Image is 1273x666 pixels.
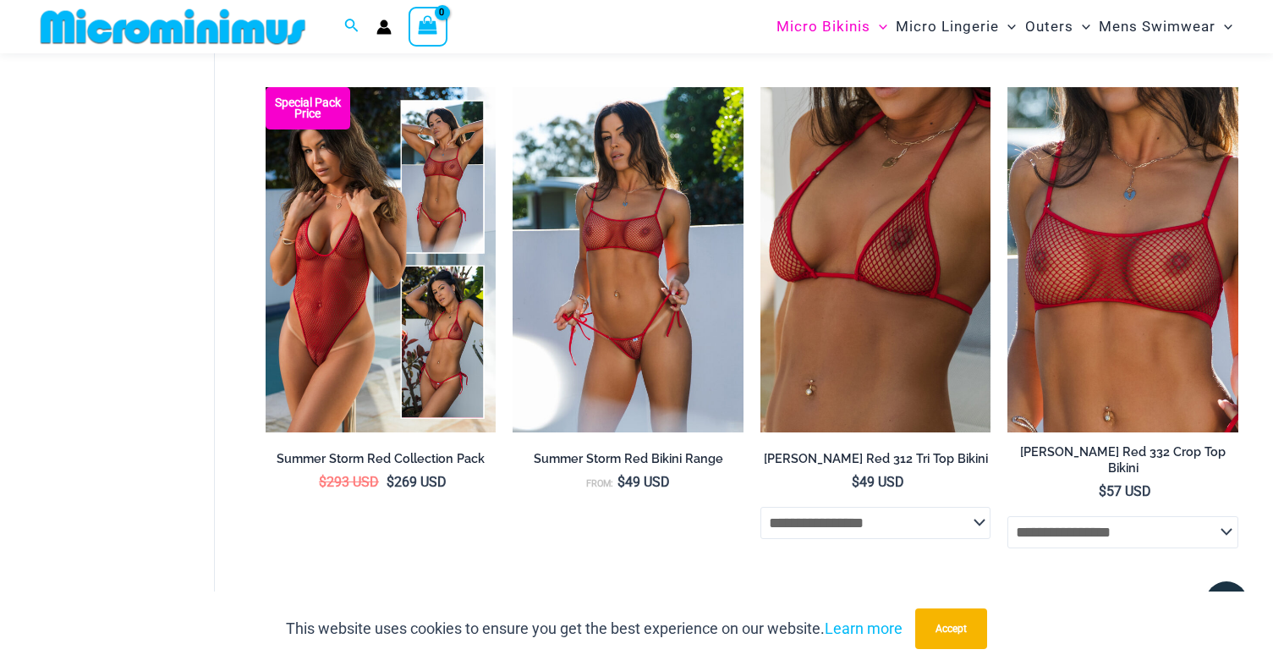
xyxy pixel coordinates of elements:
b: Special Pack Price [266,97,350,119]
a: Search icon link [344,16,359,37]
span: Mens Swimwear [1099,5,1215,48]
nav: Site Navigation [770,3,1239,51]
bdi: 49 USD [852,474,904,490]
bdi: 49 USD [617,474,670,490]
bdi: 293 USD [319,474,379,490]
a: Account icon link [376,19,392,35]
span: Micro Lingerie [896,5,999,48]
h2: Summer Storm Red Bikini Range [513,451,743,467]
h2: Summer Storm Red Collection Pack [266,451,497,467]
p: This website uses cookies to ensure you get the best experience on our website. [286,616,903,641]
span: From: [586,478,613,489]
span: Outers [1025,5,1073,48]
span: $ [852,474,859,490]
button: Accept [915,608,987,649]
img: Summer Storm Red 332 Crop Top 01 [1007,87,1238,432]
a: Micro BikinisMenu ToggleMenu Toggle [772,5,892,48]
span: $ [617,474,625,490]
a: Learn more [825,619,903,637]
h2: [PERSON_NAME] Red 312 Tri Top Bikini [760,451,991,467]
span: $ [319,474,326,490]
a: Micro LingerieMenu ToggleMenu Toggle [892,5,1020,48]
a: Mens SwimwearMenu ToggleMenu Toggle [1095,5,1237,48]
bdi: 57 USD [1099,483,1151,499]
img: Summer Storm Red 332 Crop Top 449 Thong 03 [513,87,743,433]
a: Summer Storm Red Bikini Range [513,451,743,473]
span: Menu Toggle [999,5,1016,48]
img: Summer Storm Red Collection Pack F [266,87,497,433]
a: Summer Storm Red 332 Crop Top 449 Thong 02Summer Storm Red 332 Crop Top 449 Thong 03Summer Storm ... [513,87,743,433]
span: $ [1099,483,1106,499]
h2: [PERSON_NAME] Red 332 Crop Top Bikini [1007,444,1238,476]
a: Summer Storm Red 332 Crop Top 01Summer Storm Red 332 Crop Top 449 Thong 03Summer Storm Red 332 Cr... [1007,87,1238,432]
a: Summer Storm Red 312 Tri Top 01Summer Storm Red 312 Tri Top 449 Thong 04Summer Storm Red 312 Tri ... [760,87,991,433]
span: Menu Toggle [870,5,887,48]
a: Summer Storm Red Collection Pack [266,451,497,473]
img: Summer Storm Red 312 Tri Top 01 [760,87,991,433]
a: [PERSON_NAME] Red 332 Crop Top Bikini [1007,444,1238,482]
a: Summer Storm Red Collection Pack F Summer Storm Red Collection Pack BSummer Storm Red Collection ... [266,87,497,433]
span: Micro Bikinis [776,5,870,48]
img: MM SHOP LOGO FLAT [34,8,312,46]
a: View Shopping Cart, empty [409,7,447,46]
span: $ [387,474,394,490]
span: Menu Toggle [1215,5,1232,48]
bdi: 269 USD [387,474,447,490]
a: OutersMenu ToggleMenu Toggle [1021,5,1095,48]
span: Menu Toggle [1073,5,1090,48]
a: [PERSON_NAME] Red 312 Tri Top Bikini [760,451,991,473]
